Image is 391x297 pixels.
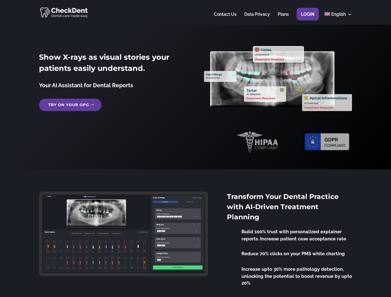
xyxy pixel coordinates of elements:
a: Data Privacy [244,12,270,24]
a: Try on your OPG [39,99,102,111]
h2: Show X-rays as visual stories your patients easily understand. [39,52,187,77]
span: Reduce 70% clicks on your PMS while charting [241,251,345,256]
span: Transform Your Dental Practice with AI-Driven Treatment Planning [227,192,339,221]
a: Login [301,12,315,24]
a: Contact Us [214,12,237,24]
img: CheckDent AI [40,6,89,18]
span: Increase upto 30% more pathology detection, unlocking the potential to boost revenue by upto 20% [241,266,352,286]
span: English [331,12,346,17]
a: Plans [278,12,289,24]
a: English [324,12,352,24]
span: Build 100% trust with personalized explainer reports. Increase patient case acceptance rate [241,229,346,242]
img: X_Ray_annotated [204,46,352,111]
span: Your AI Assistant for Dental Reports [39,82,133,88]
